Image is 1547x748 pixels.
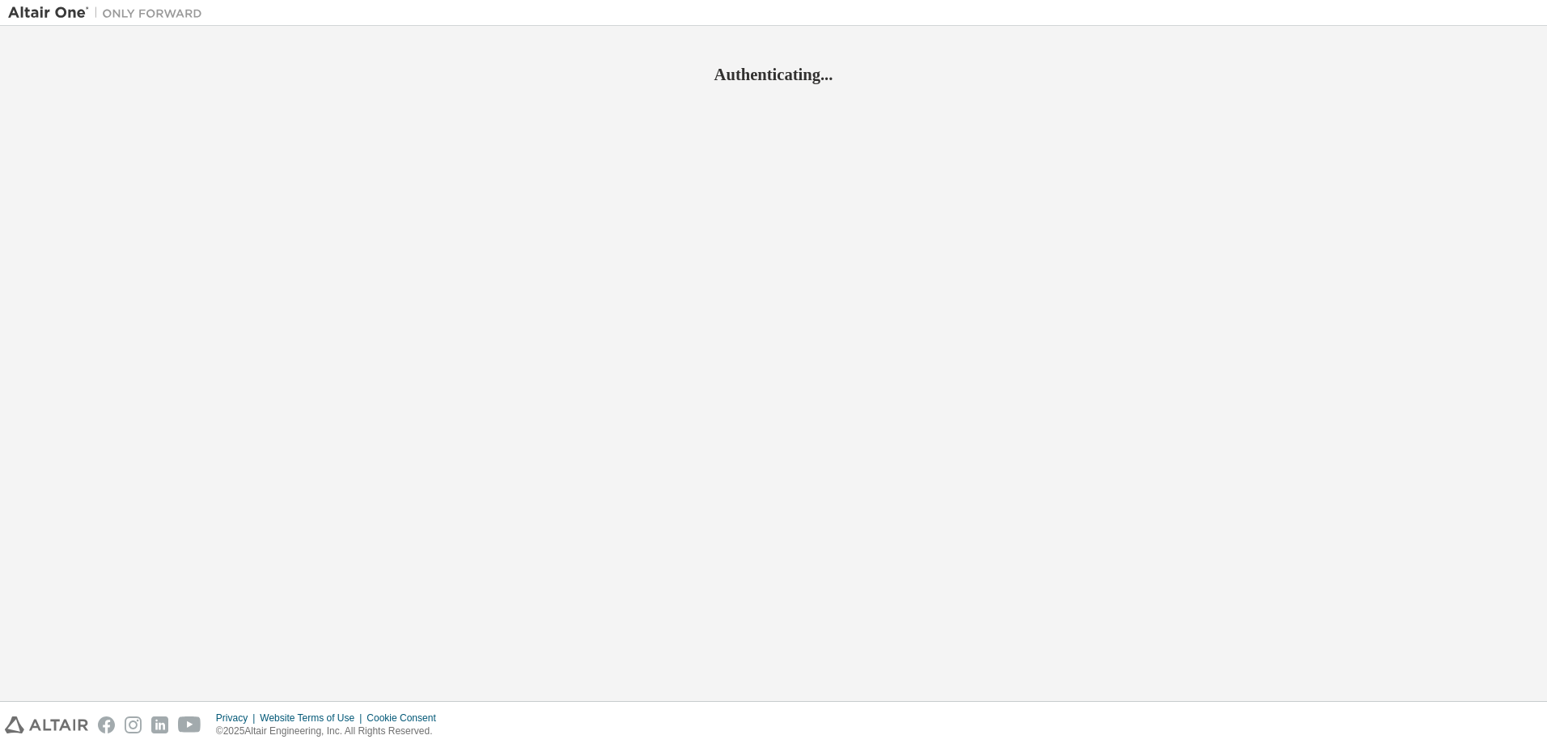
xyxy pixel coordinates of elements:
img: altair_logo.svg [5,716,88,733]
img: linkedin.svg [151,716,168,733]
div: Cookie Consent [367,712,445,725]
img: Altair One [8,5,210,21]
img: instagram.svg [125,716,142,733]
h2: Authenticating... [8,64,1539,85]
div: Privacy [216,712,260,725]
img: facebook.svg [98,716,115,733]
div: Website Terms of Use [260,712,367,725]
img: youtube.svg [178,716,201,733]
p: © 2025 Altair Engineering, Inc. All Rights Reserved. [216,725,446,738]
